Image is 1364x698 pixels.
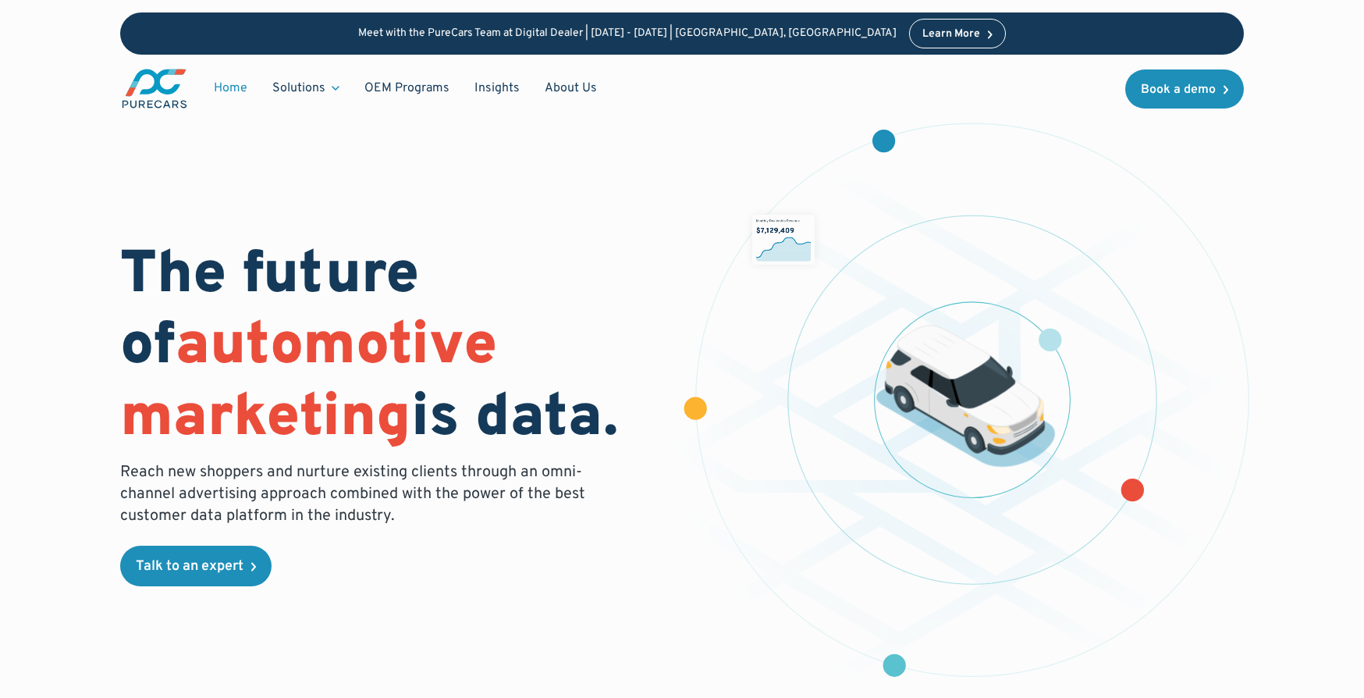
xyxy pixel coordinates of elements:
a: Learn More [909,19,1006,48]
h1: The future of is data. [120,241,663,455]
p: Reach new shoppers and nurture existing clients through an omni-channel advertising approach comb... [120,461,595,527]
a: Book a demo [1125,69,1244,109]
div: Learn More [922,29,980,40]
a: Insights [462,73,532,103]
img: illustration of a vehicle [876,326,1056,468]
img: purecars logo [120,67,189,110]
a: Home [201,73,260,103]
span: automotive marketing [120,310,497,456]
p: Meet with the PureCars Team at Digital Dealer | [DATE] - [DATE] | [GEOGRAPHIC_DATA], [GEOGRAPHIC_... [358,27,897,41]
a: OEM Programs [352,73,462,103]
a: main [120,67,189,110]
div: Solutions [272,80,325,97]
img: chart showing monthly dealership revenue of $7m [752,215,815,265]
div: Talk to an expert [136,560,243,574]
div: Solutions [260,73,352,103]
div: Book a demo [1141,84,1216,96]
a: Talk to an expert [120,546,272,586]
a: About Us [532,73,609,103]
